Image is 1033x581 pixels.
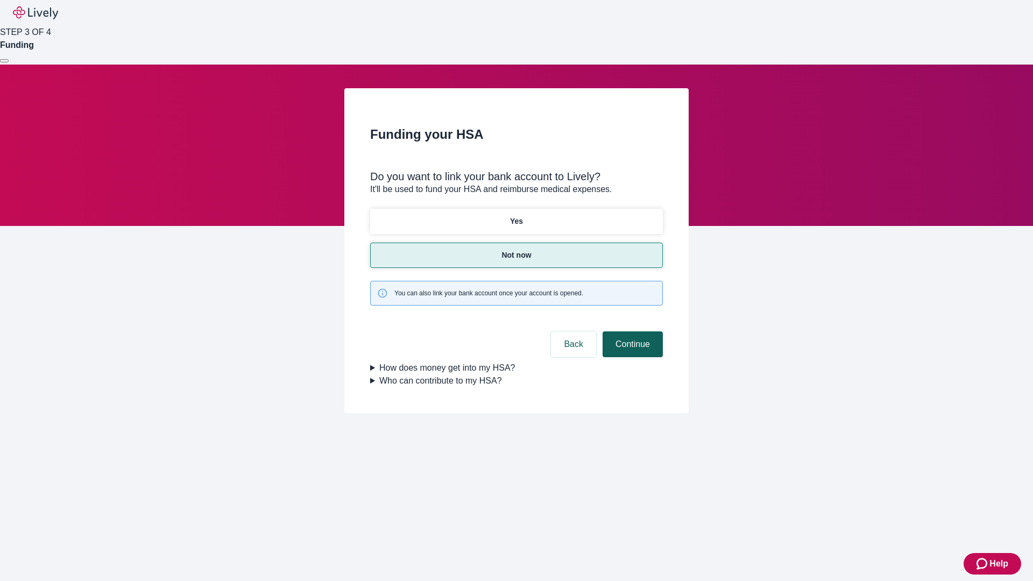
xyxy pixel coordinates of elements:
p: It'll be used to fund your HSA and reimburse medical expenses. [370,183,663,196]
span: You can also link your bank account once your account is opened. [394,288,583,298]
summary: Who can contribute to my HSA? [370,374,663,387]
button: Continue [603,331,663,357]
div: Do you want to link your bank account to Lively? [370,170,663,183]
button: Not now [370,243,663,268]
button: Yes [370,209,663,234]
svg: Zendesk support icon [977,557,989,570]
span: Help [989,557,1008,570]
button: Zendesk support iconHelp [964,553,1021,575]
img: Lively [13,6,58,19]
button: Back [551,331,596,357]
summary: How does money get into my HSA? [370,362,663,374]
p: Yes [510,216,523,227]
h2: Funding your HSA [370,125,663,144]
p: Not now [501,250,531,261]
